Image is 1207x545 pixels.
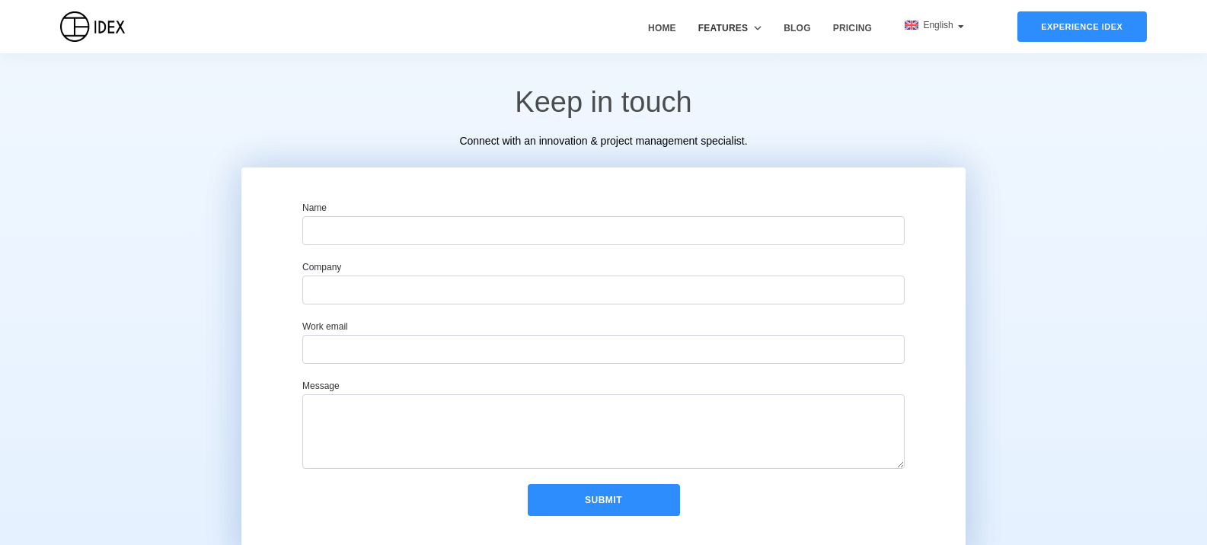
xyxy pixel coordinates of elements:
[528,484,680,516] div: Submit
[302,201,327,215] label: Name
[905,21,918,30] img: flag
[698,21,748,35] span: Features
[302,379,340,393] label: Message
[302,260,341,274] label: Company
[828,21,877,53] a: Pricing
[302,320,348,333] label: Work email
[60,11,125,42] img: IDEX Logo
[905,18,965,32] div: English
[778,21,816,53] a: Blog
[643,21,682,53] a: Home
[1017,11,1147,42] div: Experience IDEX
[923,20,956,30] span: English
[693,21,767,53] a: Features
